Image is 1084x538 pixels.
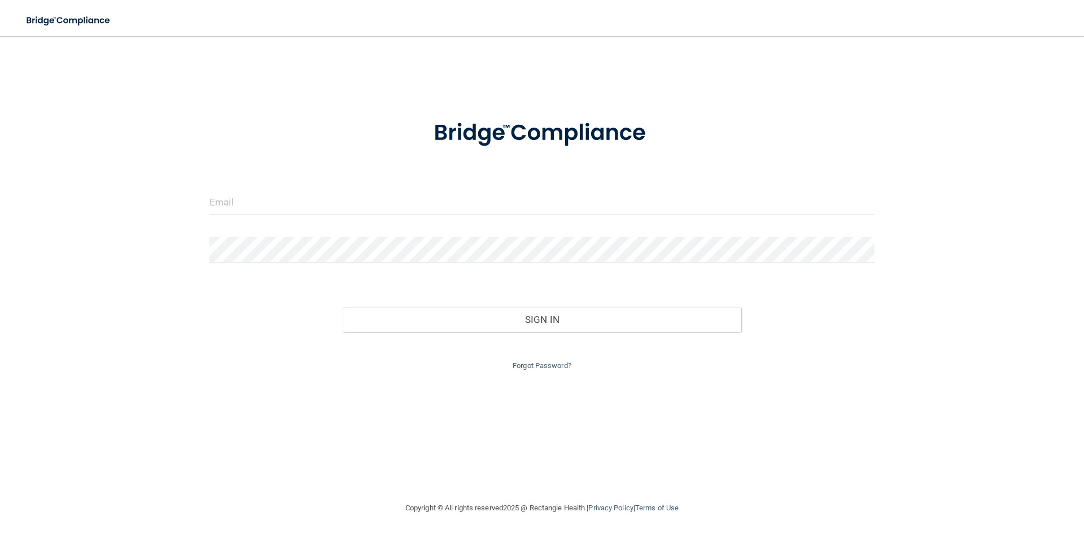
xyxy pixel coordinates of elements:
[513,361,571,370] a: Forgot Password?
[588,504,633,512] a: Privacy Policy
[209,190,875,215] input: Email
[336,490,748,526] div: Copyright © All rights reserved 2025 @ Rectangle Health | |
[635,504,679,512] a: Terms of Use
[410,104,674,163] img: bridge_compliance_login_screen.278c3ca4.svg
[17,9,121,32] img: bridge_compliance_login_screen.278c3ca4.svg
[343,307,742,332] button: Sign In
